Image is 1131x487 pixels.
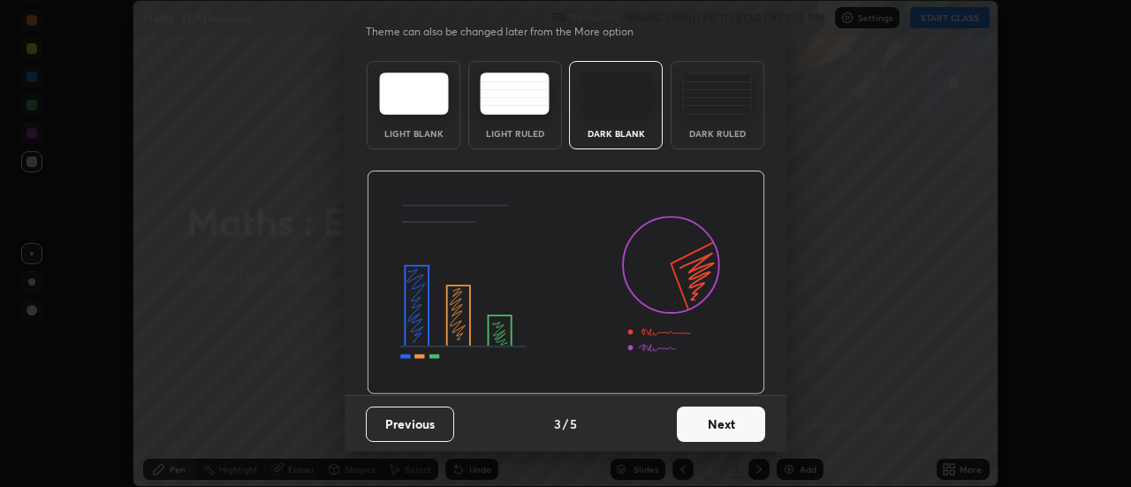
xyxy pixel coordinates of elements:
h4: 5 [570,415,577,433]
img: darkTheme.f0cc69e5.svg [581,72,651,115]
h4: 3 [554,415,561,433]
div: Dark Ruled [682,129,753,138]
div: Light Ruled [480,129,550,138]
button: Previous [366,407,454,442]
button: Next [677,407,765,442]
div: Dark Blank [581,129,651,138]
p: Theme can also be changed later from the More option [366,24,652,40]
img: darkRuledTheme.de295e13.svg [682,72,752,115]
div: Light Blank [378,129,449,138]
img: darkThemeBanner.d06ce4a2.svg [367,171,765,395]
img: lightTheme.e5ed3b09.svg [379,72,449,115]
h4: / [563,415,568,433]
img: lightRuledTheme.5fabf969.svg [480,72,550,115]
